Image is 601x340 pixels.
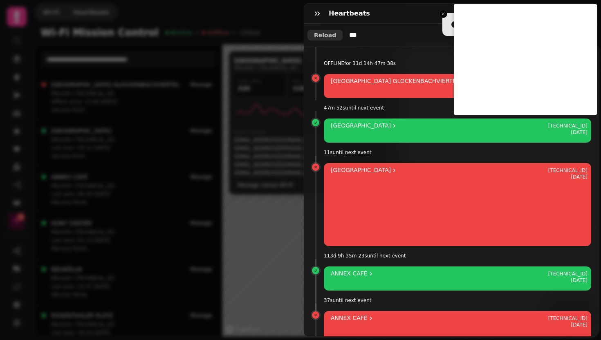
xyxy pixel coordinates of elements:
a: ANNEX CAFÉ [331,270,374,277]
a: [GEOGRAPHIC_DATA] GLOCKENBACHVIERTEL [331,78,466,84]
time: [DATE] [571,174,588,180]
h3: Heartbeats [329,9,373,18]
span: [TECHNICAL_ID] [548,315,588,322]
span: [GEOGRAPHIC_DATA] [331,167,391,173]
span: [GEOGRAPHIC_DATA] GLOCKENBACHVIERTEL [331,78,460,84]
time: [DATE] [571,277,588,284]
p: OFFLINE for 11d 14h 47m 38s [324,60,591,67]
span: Reload [314,32,336,38]
a: ANNEX CAFÉ [331,315,374,321]
p: 113d 9h 35m 23s until next event [324,253,591,259]
p: 47m 52s until next event [324,105,591,111]
time: [DATE] [571,322,588,328]
a: [GEOGRAPHIC_DATA] [331,167,397,173]
span: [TECHNICAL_ID] [548,271,588,277]
span: [TECHNICAL_ID] [548,167,588,174]
span: ANNEX CAFÉ [331,270,368,277]
time: [DATE] [571,129,588,136]
span: [GEOGRAPHIC_DATA] [331,122,391,129]
span: [TECHNICAL_ID] [548,123,588,129]
p: 11s until next event [324,149,591,156]
button: Reload [307,30,343,40]
span: ANNEX CAFÉ [331,315,368,321]
p: 37s until next event [324,297,591,304]
a: [GEOGRAPHIC_DATA] [331,122,397,129]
